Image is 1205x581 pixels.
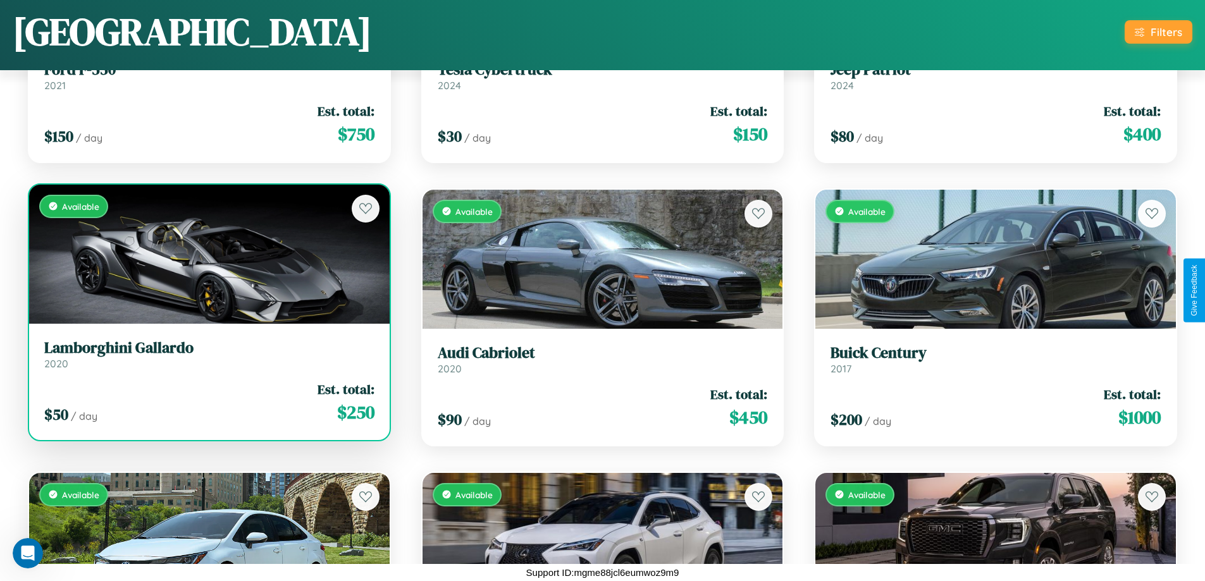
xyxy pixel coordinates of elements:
[44,126,73,147] span: $ 150
[831,362,851,375] span: 2017
[831,61,1161,79] h3: Jeep Patriot
[76,131,102,144] span: / day
[526,564,679,581] p: Support ID: mgme88jcl6eumwoz9m9
[831,126,854,147] span: $ 80
[44,339,374,370] a: Lamborghini Gallardo2020
[856,131,883,144] span: / day
[831,61,1161,92] a: Jeep Patriot2024
[1151,25,1182,39] div: Filters
[438,409,462,430] span: $ 90
[438,79,461,92] span: 2024
[729,405,767,430] span: $ 450
[831,344,1161,375] a: Buick Century2017
[865,415,891,427] span: / day
[1104,385,1161,403] span: Est. total:
[831,344,1161,362] h3: Buick Century
[44,404,68,425] span: $ 50
[1125,20,1192,44] button: Filters
[1190,265,1199,316] div: Give Feedback
[464,131,491,144] span: / day
[848,489,886,500] span: Available
[62,201,99,212] span: Available
[318,380,374,398] span: Est. total:
[1118,405,1161,430] span: $ 1000
[44,357,68,370] span: 2020
[44,339,374,357] h3: Lamborghini Gallardo
[318,102,374,120] span: Est. total:
[438,344,768,362] h3: Audi Cabriolet
[62,489,99,500] span: Available
[438,362,462,375] span: 2020
[44,61,374,79] h3: Ford F-550
[831,409,862,430] span: $ 200
[438,61,768,92] a: Tesla Cybertruck2024
[710,102,767,120] span: Est. total:
[464,415,491,427] span: / day
[337,400,374,425] span: $ 250
[438,344,768,375] a: Audi Cabriolet2020
[13,6,372,58] h1: [GEOGRAPHIC_DATA]
[44,61,374,92] a: Ford F-5502021
[733,121,767,147] span: $ 150
[1104,102,1161,120] span: Est. total:
[438,126,462,147] span: $ 30
[455,206,493,217] span: Available
[44,79,66,92] span: 2021
[1123,121,1161,147] span: $ 400
[848,206,886,217] span: Available
[455,489,493,500] span: Available
[438,61,768,79] h3: Tesla Cybertruck
[710,385,767,403] span: Est. total:
[338,121,374,147] span: $ 750
[13,538,43,568] iframe: Intercom live chat
[71,410,97,422] span: / day
[831,79,854,92] span: 2024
